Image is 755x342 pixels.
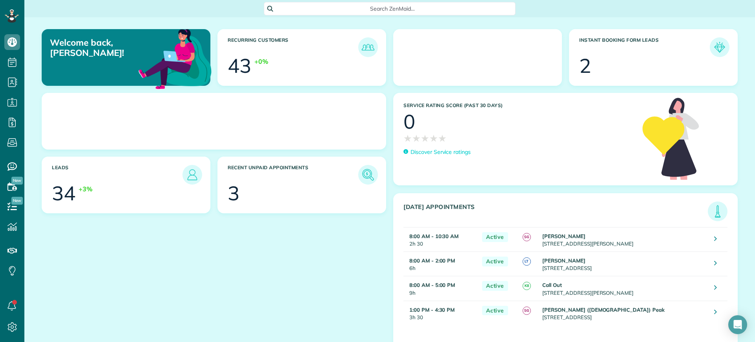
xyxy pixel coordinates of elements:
h3: Recurring Customers [228,37,358,57]
a: Discover Service ratings [403,148,471,156]
span: ★ [421,131,429,145]
strong: [PERSON_NAME] [542,233,586,239]
td: 9h [403,276,478,301]
td: [STREET_ADDRESS] [540,301,708,325]
p: Welcome back, [PERSON_NAME]! [50,37,157,58]
strong: 1:00 PM - 4:30 PM [409,307,455,313]
span: K8 [523,282,531,290]
strong: Call Out [542,282,562,288]
span: Active [482,281,508,291]
img: icon_todays_appointments-901f7ab196bb0bea1936b74009e4eb5ffbc2d2711fa7634e0d609ed5ef32b18b.png [710,203,726,219]
h3: Instant Booking Form Leads [579,37,710,57]
span: ★ [403,131,412,145]
img: icon_recurring_customers-cf858462ba22bcd05b5a5880d41d6543d210077de5bb9ebc9590e49fd87d84ed.png [360,39,376,55]
span: LT [523,257,531,266]
div: +3% [79,185,92,194]
strong: [PERSON_NAME] ([DEMOGRAPHIC_DATA]) Peak [542,307,664,313]
div: 2 [579,56,591,76]
span: ★ [438,131,447,145]
img: icon_leads-1bed01f49abd5b7fead27621c3d59655bb73ed531f8eeb49469d10e621d6b896.png [184,167,200,183]
img: icon_form_leads-04211a6a04a5b2264e4ee56bc0799ec3eb69b7e499cbb523a139df1d13a81ae0.png [712,39,727,55]
div: Open Intercom Messenger [728,315,747,334]
td: 2h 30 [403,227,478,252]
td: [STREET_ADDRESS][PERSON_NAME] [540,276,708,301]
div: 34 [52,183,75,203]
strong: 8:00 AM - 5:00 PM [409,282,455,288]
p: Discover Service ratings [411,148,471,156]
span: Active [482,257,508,266]
img: dashboard_welcome-42a62b7d889689a78055ac9021e634bf52bae3f8056760290aed330b23ab8690.png [137,20,213,96]
strong: 8:00 AM - 10:30 AM [409,233,459,239]
div: +0% [254,57,268,66]
img: icon_unpaid_appointments-47b8ce3997adf2238b356f14209ab4cced10bd1f174958f3ca8f1d0dd7fffeee.png [360,167,376,183]
span: SG [523,233,531,241]
h3: [DATE] Appointments [403,203,708,221]
span: SG [523,307,531,315]
h3: Service Rating score (past 30 days) [403,103,635,108]
span: ★ [412,131,421,145]
span: New [11,177,23,185]
div: 3 [228,183,239,203]
td: [STREET_ADDRESS][PERSON_NAME] [540,227,708,252]
span: Active [482,306,508,316]
td: 6h [403,252,478,276]
span: New [11,197,23,205]
strong: 8:00 AM - 2:00 PM [409,257,455,264]
span: Active [482,232,508,242]
h3: Recent unpaid appointments [228,165,358,185]
h3: Leads [52,165,182,185]
span: ★ [429,131,438,145]
strong: [PERSON_NAME] [542,257,586,264]
div: 0 [403,112,415,131]
td: 3h 30 [403,301,478,325]
div: 43 [228,56,251,76]
td: [STREET_ADDRESS] [540,252,708,276]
